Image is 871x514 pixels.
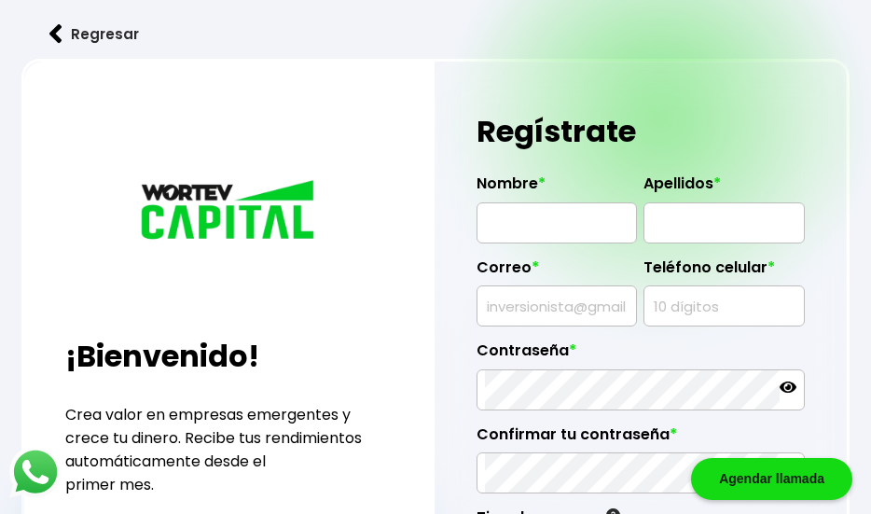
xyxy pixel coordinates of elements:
button: Regresar [21,9,167,59]
label: Teléfono celular [643,258,804,286]
input: inversionista@gmail.com [485,286,629,326]
a: flecha izquierdaRegresar [21,9,849,59]
h1: Regístrate [477,104,805,160]
label: Contraseña [477,341,805,369]
div: Agendar llamada [691,458,852,500]
label: Confirmar tu contraseña [477,425,805,453]
img: flecha izquierda [49,24,62,44]
img: logo_wortev_capital [136,177,323,246]
input: 10 dígitos [652,286,795,326]
img: logos_whatsapp-icon.242b2217.svg [9,446,62,498]
label: Correo [477,258,637,286]
label: Nombre [477,174,637,202]
h2: ¡Bienvenido! [65,334,394,379]
p: Crea valor en empresas emergentes y crece tu dinero. Recibe tus rendimientos automáticamente desd... [65,403,394,496]
label: Apellidos [643,174,804,202]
